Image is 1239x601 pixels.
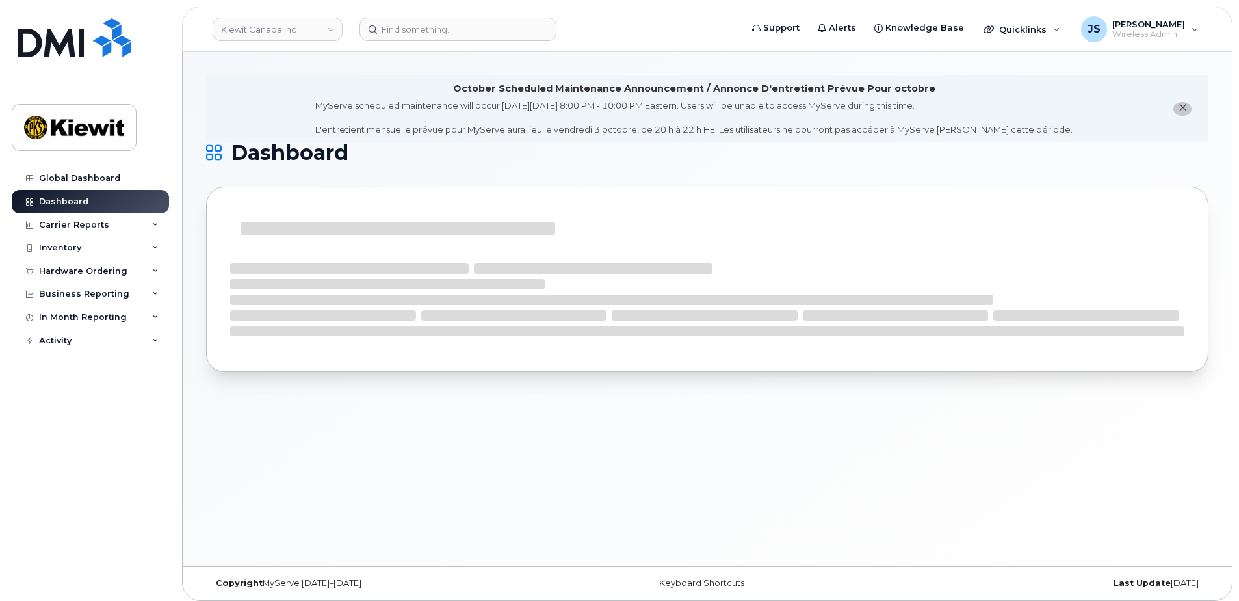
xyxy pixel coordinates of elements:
span: Dashboard [231,143,348,163]
strong: Copyright [216,578,263,588]
div: [DATE] [874,578,1208,589]
div: MyServe [DATE]–[DATE] [206,578,540,589]
a: Keyboard Shortcuts [659,578,744,588]
button: close notification [1173,102,1192,116]
div: October Scheduled Maintenance Announcement / Annonce D'entretient Prévue Pour octobre [453,82,935,96]
strong: Last Update [1114,578,1171,588]
div: MyServe scheduled maintenance will occur [DATE][DATE] 8:00 PM - 10:00 PM Eastern. Users will be u... [315,100,1073,136]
